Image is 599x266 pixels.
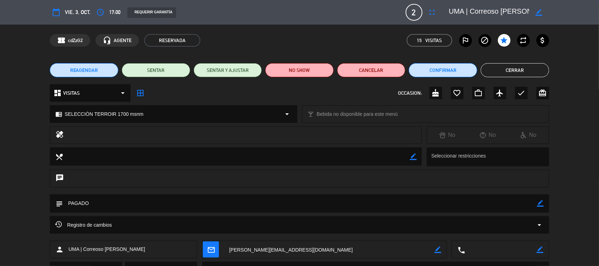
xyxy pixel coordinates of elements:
i: access_time [96,8,105,16]
i: arrow_drop_down [535,221,544,229]
span: Bebida no disponible para este menú [317,110,398,118]
i: arrow_drop_down [283,110,292,118]
i: airplanemode_active [496,89,504,97]
i: border_all [136,89,145,97]
div: No [508,131,549,140]
i: fullscreen [428,8,437,16]
div: No [468,131,508,140]
span: 15 [417,36,422,45]
i: work_outline [474,89,483,97]
span: VISITAS [63,89,80,97]
i: outlined_flag [461,36,470,45]
span: SELECCIÓN TERROIR 1700 msnm [65,110,144,118]
span: UMA | Correoso [PERSON_NAME] [68,245,145,253]
span: RESERVADA [144,34,200,47]
i: dashboard [53,89,62,97]
i: check [517,89,526,97]
i: healing [55,130,64,140]
i: border_color [537,200,544,207]
em: Visitas [425,36,442,45]
button: Cancelar [337,63,406,77]
i: local_dining [55,153,63,160]
button: NO SHOW [265,63,334,77]
span: confirmation_number [57,36,66,45]
span: vie. 3, oct. [65,8,91,16]
div: REQUERIR GARANTÍA [127,7,176,18]
i: border_color [536,9,543,16]
i: arrow_drop_down [119,89,127,97]
i: border_color [537,246,544,253]
i: headset_mic [103,36,111,45]
i: local_bar [308,111,314,118]
i: border_color [410,153,417,160]
i: mail_outline [207,246,215,253]
i: favorite_border [453,89,461,97]
button: SENTAR Y AJUSTAR [194,63,262,77]
span: Registro de cambios [55,221,112,229]
button: Cerrar [481,63,549,77]
i: repeat [519,36,528,45]
i: star [500,36,508,45]
i: border_color [434,246,441,253]
span: 2 [406,4,422,21]
i: chrome_reader_mode [55,111,62,118]
button: Confirmar [409,63,477,77]
span: cdZzG2 [68,36,83,45]
i: person [55,245,64,254]
i: local_phone [457,246,465,254]
i: attach_money [539,36,547,45]
div: No [427,131,468,140]
i: subject [55,200,63,207]
button: SENTAR [122,63,190,77]
span: AGENTE [114,36,132,45]
i: cake [432,89,440,97]
i: block [481,36,489,45]
i: calendar_today [52,8,60,16]
i: chat [55,174,64,184]
span: OCCASION: [398,89,422,97]
span: REAGENDAR [70,67,98,74]
span: 17:00 [109,8,120,16]
i: card_giftcard [539,89,547,97]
